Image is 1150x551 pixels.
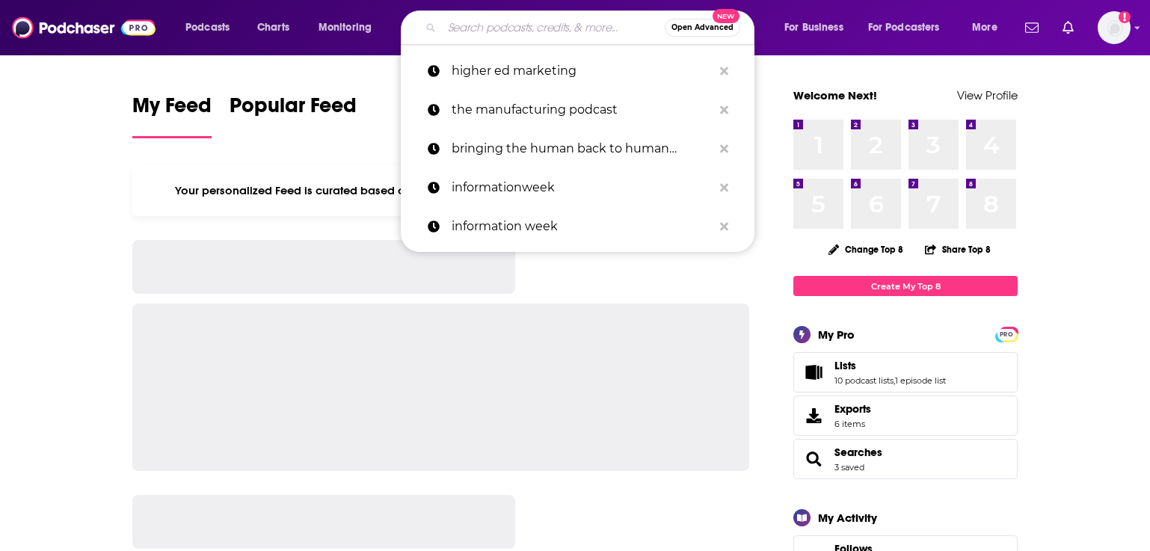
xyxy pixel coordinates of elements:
[997,329,1015,340] span: PRO
[319,17,372,38] span: Monitoring
[962,16,1016,40] button: open menu
[1098,11,1131,44] span: Logged in as systemsteam
[132,93,212,138] a: My Feed
[820,240,912,259] button: Change Top 8
[230,93,357,138] a: Popular Feed
[834,462,864,472] a: 3 saved
[1019,15,1045,40] a: Show notifications dropdown
[895,375,946,386] a: 1 episode list
[799,449,828,470] a: Searches
[793,88,877,102] a: Welcome Next!
[818,327,855,342] div: My Pro
[834,359,946,372] a: Lists
[997,328,1015,339] a: PRO
[868,17,940,38] span: For Podcasters
[401,52,754,90] a: higher ed marketing
[774,16,862,40] button: open menu
[713,9,739,23] span: New
[793,352,1018,393] span: Lists
[665,19,740,37] button: Open AdvancedNew
[401,207,754,246] a: information week
[1098,11,1131,44] button: Show profile menu
[175,16,249,40] button: open menu
[799,405,828,426] span: Exports
[671,24,734,31] span: Open Advanced
[308,16,391,40] button: open menu
[834,419,871,429] span: 6 items
[185,17,230,38] span: Podcasts
[401,129,754,168] a: bringing the human back to human resources
[452,207,713,246] p: information week
[257,17,289,38] span: Charts
[247,16,298,40] a: Charts
[834,446,882,459] a: Searches
[230,93,357,127] span: Popular Feed
[834,359,856,372] span: Lists
[1119,11,1131,23] svg: Add a profile image
[818,511,877,525] div: My Activity
[132,93,212,127] span: My Feed
[924,235,991,264] button: Share Top 8
[858,16,962,40] button: open menu
[452,52,713,90] p: higher ed marketing
[834,402,871,416] span: Exports
[452,90,713,129] p: the manufacturing podcast
[401,90,754,129] a: the manufacturing podcast
[12,13,156,42] img: Podchaser - Follow, Share and Rate Podcasts
[793,276,1018,296] a: Create My Top 8
[1098,11,1131,44] img: User Profile
[452,168,713,207] p: informationweek
[132,165,749,216] div: Your personalized Feed is curated based on the Podcasts, Creators, Users, and Lists that you Follow.
[972,17,997,38] span: More
[894,375,895,386] span: ,
[784,17,843,38] span: For Business
[442,16,665,40] input: Search podcasts, credits, & more...
[793,439,1018,479] span: Searches
[415,10,769,45] div: Search podcasts, credits, & more...
[452,129,713,168] p: bringing the human back to human resources
[799,362,828,383] a: Lists
[1057,15,1080,40] a: Show notifications dropdown
[401,168,754,207] a: informationweek
[834,375,894,386] a: 10 podcast lists
[793,395,1018,436] a: Exports
[957,88,1018,102] a: View Profile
